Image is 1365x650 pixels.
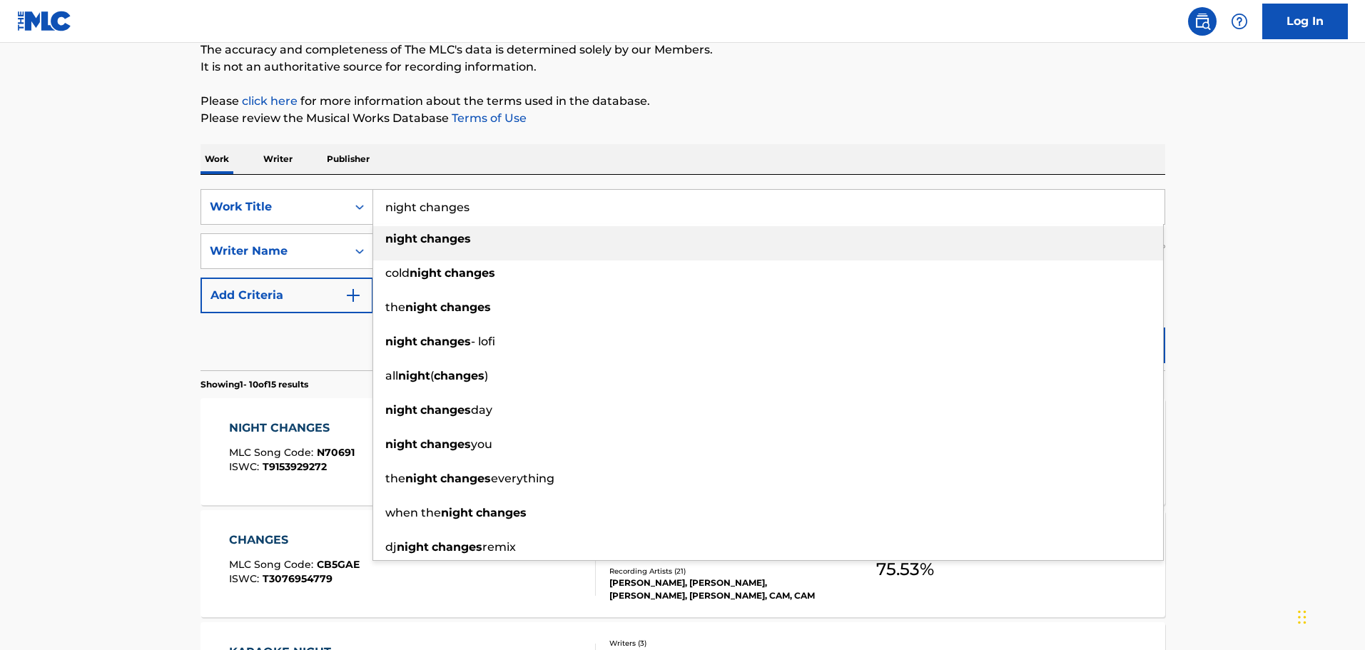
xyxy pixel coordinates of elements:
span: everything [491,472,554,485]
strong: changes [420,437,471,451]
span: 75.53 % [876,557,934,582]
strong: changes [434,369,484,382]
div: Writer Name [210,243,338,260]
span: T3076954779 [263,572,333,585]
img: MLC Logo [17,11,72,31]
div: [PERSON_NAME], [PERSON_NAME], [PERSON_NAME], [PERSON_NAME], CAM, CAM [609,577,825,602]
p: The accuracy and completeness of The MLC's data is determined solely by our Members. [201,41,1165,59]
span: - lofi [471,335,495,348]
strong: night [385,232,417,245]
p: Please review the Musical Works Database [201,110,1165,127]
strong: night [405,472,437,485]
strong: changes [476,506,527,519]
span: T9153929272 [263,460,327,473]
span: the [385,300,405,314]
span: day [471,403,492,417]
strong: changes [420,335,471,348]
strong: changes [420,403,471,417]
span: the [385,472,405,485]
span: N70691 [317,446,355,459]
p: Work [201,144,233,174]
iframe: Chat Widget [1294,582,1365,650]
span: remix [482,540,516,554]
strong: night [398,369,430,382]
span: dj [385,540,397,554]
strong: night [385,335,417,348]
form: Search Form [201,189,1165,370]
span: all [385,369,398,382]
a: NIGHT CHANGESMLC Song Code:N70691ISWC:T9153929272Writers (8)[PERSON_NAME], [PERSON_NAME] [PERSON_... [201,398,1165,505]
p: Showing 1 - 10 of 15 results [201,378,308,391]
div: CHANGES [229,532,360,549]
strong: night [385,403,417,417]
a: click here [242,94,298,108]
img: help [1231,13,1248,30]
p: Writer [259,144,297,174]
a: CHANGESMLC Song Code:CB5GAEISWC:T3076954779Writers (4)[PERSON_NAME] [PERSON_NAME], [PERSON_NAME],... [201,510,1165,617]
span: when the [385,506,441,519]
strong: night [397,540,429,554]
span: ISWC : [229,460,263,473]
span: MLC Song Code : [229,558,317,571]
span: you [471,437,492,451]
span: ) [484,369,488,382]
img: search [1194,13,1211,30]
img: 9d2ae6d4665cec9f34b9.svg [345,287,362,304]
strong: changes [445,266,495,280]
strong: night [410,266,442,280]
div: Writers ( 3 ) [609,638,825,649]
strong: night [441,506,473,519]
span: cold [385,266,410,280]
div: Help [1225,7,1254,36]
p: It is not an authoritative source for recording information. [201,59,1165,76]
span: CB5GAE [317,558,360,571]
p: Publisher [323,144,374,174]
a: Public Search [1188,7,1217,36]
button: Add Criteria [201,278,373,313]
div: Recording Artists ( 21 ) [609,566,825,577]
strong: night [405,300,437,314]
strong: changes [432,540,482,554]
strong: changes [420,232,471,245]
div: NIGHT CHANGES [229,420,355,437]
div: Drag [1298,596,1306,639]
a: Log In [1262,4,1348,39]
div: Work Title [210,198,338,215]
strong: changes [440,300,491,314]
span: MLC Song Code : [229,446,317,459]
a: Terms of Use [449,111,527,125]
strong: changes [440,472,491,485]
span: ISWC : [229,572,263,585]
strong: night [385,437,417,451]
p: Please for more information about the terms used in the database. [201,93,1165,110]
span: ( [430,369,434,382]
